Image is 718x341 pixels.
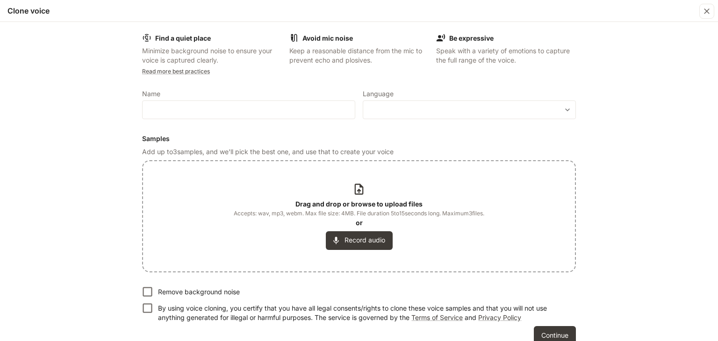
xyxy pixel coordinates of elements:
a: Privacy Policy [478,313,521,321]
b: Avoid mic noise [302,34,353,42]
span: Accepts: wav, mp3, webm. Max file size: 4MB. File duration 5 to 15 seconds long. Maximum 3 files. [234,209,484,218]
div: ​ [363,105,575,114]
p: Language [363,91,394,97]
p: Add up to 3 samples, and we'll pick the best one, and use that to create your voice [142,147,576,156]
b: Be expressive [449,34,494,42]
p: Name [142,91,160,97]
a: Read more best practices [142,68,210,75]
b: or [356,219,363,227]
a: Terms of Service [411,313,463,321]
h6: Samples [142,134,576,143]
b: Drag and drop or browse to upload files [295,200,423,208]
p: Remove background noise [158,287,240,297]
b: Find a quiet place [155,34,211,42]
p: By using voice cloning, you certify that you have all legal consents/rights to clone these voice ... [158,304,568,322]
p: Minimize background noise to ensure your voice is captured clearly. [142,46,282,65]
p: Keep a reasonable distance from the mic to prevent echo and plosives. [289,46,429,65]
h5: Clone voice [7,6,50,16]
p: Speak with a variety of emotions to capture the full range of the voice. [436,46,576,65]
button: Record audio [326,231,393,250]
